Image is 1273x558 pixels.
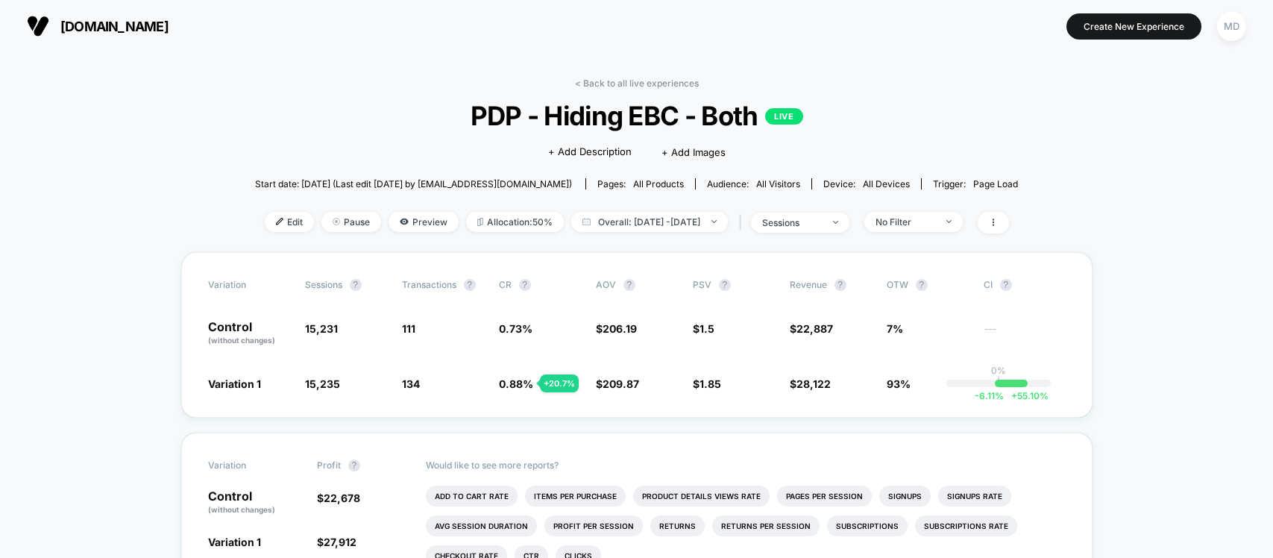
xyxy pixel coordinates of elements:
[255,178,572,189] span: Start date: [DATE] (Last edit [DATE] by [EMAIL_ADDRESS][DOMAIN_NAME])
[317,492,360,504] span: $
[879,486,931,507] li: Signups
[208,279,290,291] span: Variation
[305,279,342,290] span: Sessions
[402,377,420,390] span: 134
[350,279,362,291] button: ?
[571,212,728,232] span: Overall: [DATE] - [DATE]
[525,486,626,507] li: Items Per Purchase
[833,221,838,224] img: end
[712,515,820,536] li: Returns Per Session
[426,515,537,536] li: Avg Session Duration
[208,460,290,471] span: Variation
[700,377,721,390] span: 1.85
[208,377,261,390] span: Variation 1
[790,322,833,335] span: $
[633,178,684,189] span: all products
[596,377,639,390] span: $
[305,322,338,335] span: 15,231
[693,377,721,390] span: $
[208,536,261,548] span: Variation 1
[975,390,1004,401] span: -6.11 %
[582,218,591,225] img: calendar
[984,279,1066,291] span: CI
[466,212,564,232] span: Allocation: 50%
[333,218,340,225] img: end
[916,279,928,291] button: ?
[765,108,802,125] p: LIVE
[915,515,1017,536] li: Subscriptions Rate
[402,279,456,290] span: Transactions
[426,486,518,507] li: Add To Cart Rate
[208,505,275,514] span: (without changes)
[1004,390,1049,401] span: 55.10 %
[1217,12,1246,41] div: MD
[22,14,173,38] button: [DOMAIN_NAME]
[603,377,639,390] span: 209.87
[499,322,532,335] span: 0.73 %
[208,321,290,346] p: Control
[540,374,579,392] div: + 20.7 %
[1066,13,1201,40] button: Create New Experience
[265,212,314,232] span: Edit
[548,145,632,160] span: + Add Description
[777,486,872,507] li: Pages Per Session
[790,377,831,390] span: $
[756,178,800,189] span: All Visitors
[293,100,979,131] span: PDP - Hiding EBC - Both
[519,279,531,291] button: ?
[1011,390,1017,401] span: +
[650,515,705,536] li: Returns
[1000,279,1012,291] button: ?
[208,336,275,345] span: (without changes)
[499,279,512,290] span: CR
[389,212,459,232] span: Preview
[464,279,476,291] button: ?
[596,279,616,290] span: AOV
[623,279,635,291] button: ?
[544,515,643,536] li: Profit Per Session
[348,460,360,471] button: ?
[27,15,49,37] img: Visually logo
[693,322,714,335] span: $
[933,178,1018,189] div: Trigger:
[305,377,340,390] span: 15,235
[719,279,731,291] button: ?
[60,19,169,34] span: [DOMAIN_NAME]
[324,492,360,504] span: 22,678
[1213,11,1251,42] button: MD
[276,218,283,225] img: edit
[402,322,415,335] span: 111
[991,365,1006,376] p: 0%
[596,322,637,335] span: $
[321,212,381,232] span: Pause
[984,325,1066,346] span: ---
[997,376,1000,387] p: |
[946,220,952,223] img: end
[597,178,684,189] div: Pages:
[827,515,908,536] li: Subscriptions
[938,486,1011,507] li: Signups Rate
[790,279,827,290] span: Revenue
[317,460,341,471] span: Profit
[317,536,356,548] span: $
[477,218,483,226] img: rebalance
[811,178,921,189] span: Device:
[762,217,822,228] div: sessions
[887,322,903,335] span: 7%
[796,322,833,335] span: 22,887
[834,279,846,291] button: ?
[633,486,770,507] li: Product Details Views Rate
[707,178,800,189] div: Audience:
[575,78,699,89] a: < Back to all live experiences
[603,322,637,335] span: 206.19
[796,377,831,390] span: 28,122
[863,178,910,189] span: all devices
[887,377,911,390] span: 93%
[208,490,302,515] p: Control
[735,212,751,233] span: |
[876,216,935,228] div: No Filter
[499,377,533,390] span: 0.88 %
[711,220,717,223] img: end
[426,460,1066,471] p: Would like to see more reports?
[973,178,1018,189] span: Page Load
